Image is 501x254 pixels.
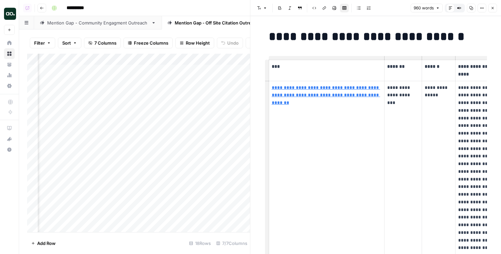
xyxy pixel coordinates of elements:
[123,38,173,48] button: Freeze Columns
[411,4,443,12] button: 960 words
[186,238,214,249] div: 18 Rows
[37,240,56,247] span: Add Row
[4,123,15,134] a: AirOps Academy
[4,59,15,70] a: Your Data
[175,38,214,48] button: Row Height
[34,16,162,30] a: Mention Gap - Community Engagment Outreach
[34,40,45,46] span: Filter
[414,5,434,11] span: 960 words
[4,5,15,22] button: Workspace: Dillon Test
[4,8,16,20] img: Dillon Test Logo
[186,40,210,46] span: Row Height
[4,48,15,59] a: Browse
[27,238,60,249] button: Add Row
[30,38,55,48] button: Filter
[227,40,239,46] span: Undo
[4,144,15,155] button: Help + Support
[58,38,81,48] button: Sort
[175,19,259,26] div: Mention Gap - Off Site Citation Outreach
[4,134,15,144] button: What's new?
[62,40,71,46] span: Sort
[4,81,15,91] a: Settings
[94,40,116,46] span: 7 Columns
[217,38,243,48] button: Undo
[4,70,15,81] a: Usage
[47,19,149,26] div: Mention Gap - Community Engagment Outreach
[134,40,168,46] span: Freeze Columns
[162,16,272,30] a: Mention Gap - Off Site Citation Outreach
[214,238,250,249] div: 7/7 Columns
[4,38,15,48] a: Home
[84,38,121,48] button: 7 Columns
[4,134,14,144] div: What's new?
